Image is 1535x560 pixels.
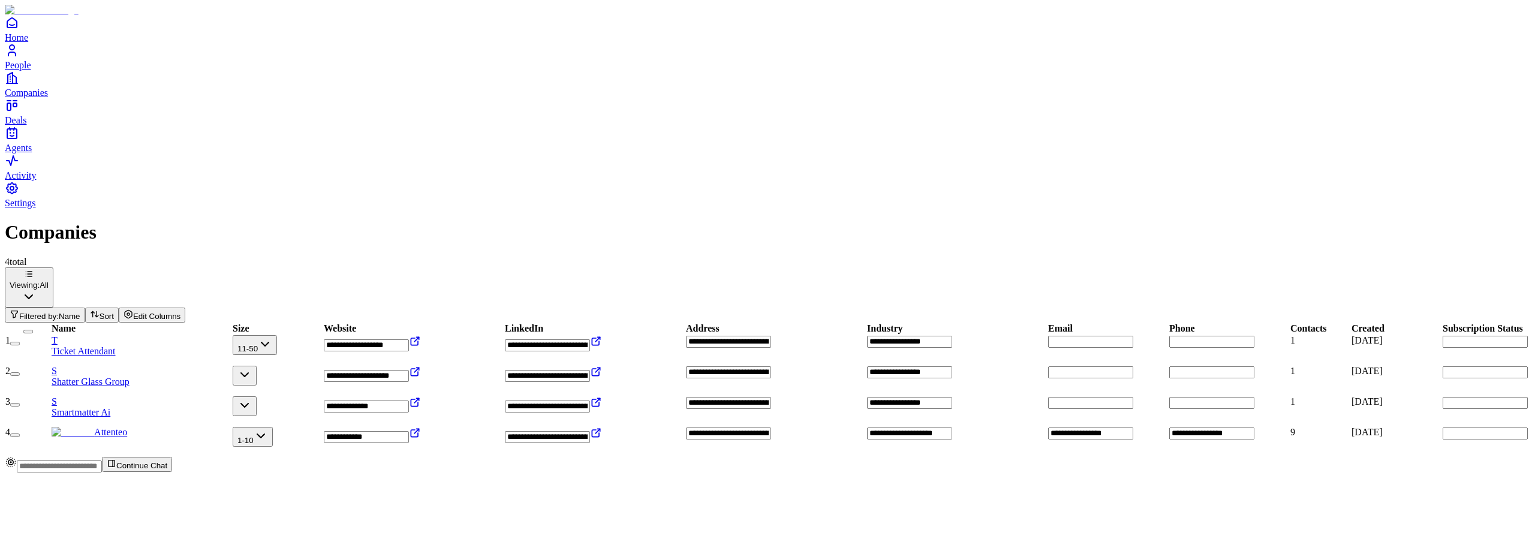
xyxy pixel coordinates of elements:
div: Viewing: [10,281,49,290]
div: Email [1048,323,1073,334]
span: Edit Columns [133,312,180,321]
span: Sort [100,312,114,321]
span: 4 [5,427,10,437]
div: Phone [1169,323,1195,334]
span: Settings [5,198,36,208]
div: S [52,366,231,377]
h1: Companies [5,221,1530,243]
div: Website [324,323,356,334]
span: Activity [5,170,36,180]
span: [DATE] [1352,427,1383,437]
span: Ticket Attendant [52,346,116,356]
span: Name [59,312,80,321]
button: Sort [85,308,119,323]
span: Deals [5,115,26,125]
span: [DATE] [1352,396,1383,407]
img: Attenteo [52,427,94,438]
div: T [52,335,231,346]
div: Subscription Status [1443,323,1523,334]
span: Smartmatter Ai [52,407,110,417]
span: People [5,60,31,70]
div: Industry [867,323,903,334]
a: Activity [5,153,1530,180]
button: Edit Columns [119,308,185,323]
button: Filtered by:Name [5,308,85,323]
a: TTicket Attendant [52,335,231,357]
a: Deals [5,98,1530,125]
span: 2 [5,366,10,376]
span: Continue Chat [116,461,167,470]
div: Continue Chat [5,456,1530,472]
span: Home [5,32,28,43]
span: 3 [5,396,10,407]
span: 9 [1290,427,1295,437]
span: Agents [5,143,32,153]
div: Name [52,323,76,334]
span: Companies [5,88,48,98]
span: 1 [1290,335,1295,345]
span: Shatter Glass Group [52,377,130,387]
a: AttenteoAttenteo [52,427,231,438]
div: Created [1352,323,1384,334]
div: Contacts [1290,323,1326,334]
a: Companies [5,71,1530,98]
span: Filtered by: [19,312,59,321]
a: SShatter Glass Group [52,366,231,387]
span: 1 [1290,366,1295,376]
a: Settings [5,181,1530,208]
div: 4 total [5,257,1530,267]
button: Continue Chat [102,457,172,472]
a: People [5,43,1530,70]
span: Attenteo [94,427,127,437]
div: Size [233,323,249,334]
a: SSmartmatter Ai [52,396,231,418]
img: Item Brain Logo [5,5,79,16]
div: LinkedIn [505,323,543,334]
span: [DATE] [1352,335,1383,345]
span: 1 [5,335,10,345]
span: 1 [1290,396,1295,407]
div: S [52,396,231,407]
a: Home [5,16,1530,43]
a: Agents [5,126,1530,153]
span: [DATE] [1352,366,1383,376]
div: Address [686,323,720,334]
